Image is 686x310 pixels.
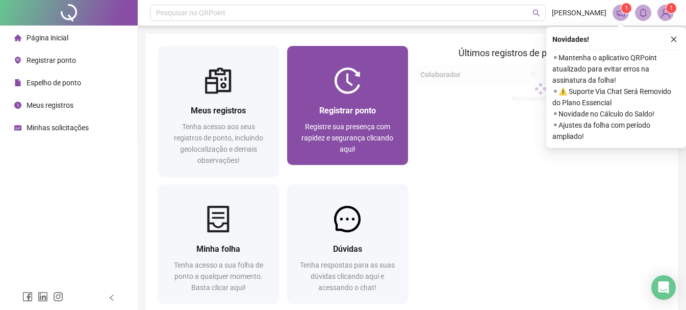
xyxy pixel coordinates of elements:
[38,292,48,302] span: linkedin
[287,184,408,303] a: DúvidasTenha respostas para as suas dúvidas clicando aqui e acessando o chat!
[670,5,673,12] span: 1
[27,101,73,109] span: Meus registros
[319,106,376,115] span: Registrar ponto
[301,123,393,153] span: Registre sua presença com rapidez e segurança clicando aqui!
[552,7,606,18] span: [PERSON_NAME]
[158,46,279,176] a: Meus registrosTenha acesso aos seus registros de ponto, incluindo geolocalização e demais observa...
[625,5,628,12] span: 1
[552,108,680,120] span: ⚬ Novidade no Cálculo do Saldo!
[14,34,21,41] span: home
[333,244,362,254] span: Dúvidas
[670,36,677,43] span: close
[191,106,246,115] span: Meus registros
[22,292,33,302] span: facebook
[300,261,395,292] span: Tenha respostas para as suas dúvidas clicando aqui e acessando o chat!
[53,292,63,302] span: instagram
[552,52,680,86] span: ⚬ Mantenha o aplicativo QRPoint atualizado para evitar erros na assinatura da folha!
[532,9,540,17] span: search
[108,294,115,301] span: left
[14,79,21,86] span: file
[616,8,625,17] span: notification
[27,79,81,87] span: Espelho de ponto
[459,47,623,58] span: Últimos registros de ponto sincronizados
[27,124,89,132] span: Minhas solicitações
[27,34,68,42] span: Página inicial
[552,34,589,45] span: Novidades !
[14,102,21,109] span: clock-circle
[552,86,680,108] span: ⚬ ⚠️ Suporte Via Chat Será Removido do Plano Essencial
[196,244,240,254] span: Minha folha
[14,124,21,131] span: schedule
[666,3,676,13] sup: Atualize o seu contato no menu Meus Dados
[174,261,263,292] span: Tenha acesso a sua folha de ponto a qualquer momento. Basta clicar aqui!
[658,5,673,20] img: 89352
[639,8,648,17] span: bell
[552,120,680,142] span: ⚬ Ajustes da folha com período ampliado!
[174,123,263,164] span: Tenha acesso aos seus registros de ponto, incluindo geolocalização e demais observações!
[27,56,76,64] span: Registrar ponto
[158,184,279,303] a: Minha folhaTenha acesso a sua folha de ponto a qualquer momento. Basta clicar aqui!
[651,275,676,300] div: Open Intercom Messenger
[287,46,408,165] a: Registrar pontoRegistre sua presença com rapidez e segurança clicando aqui!
[14,57,21,64] span: environment
[621,3,631,13] sup: 1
